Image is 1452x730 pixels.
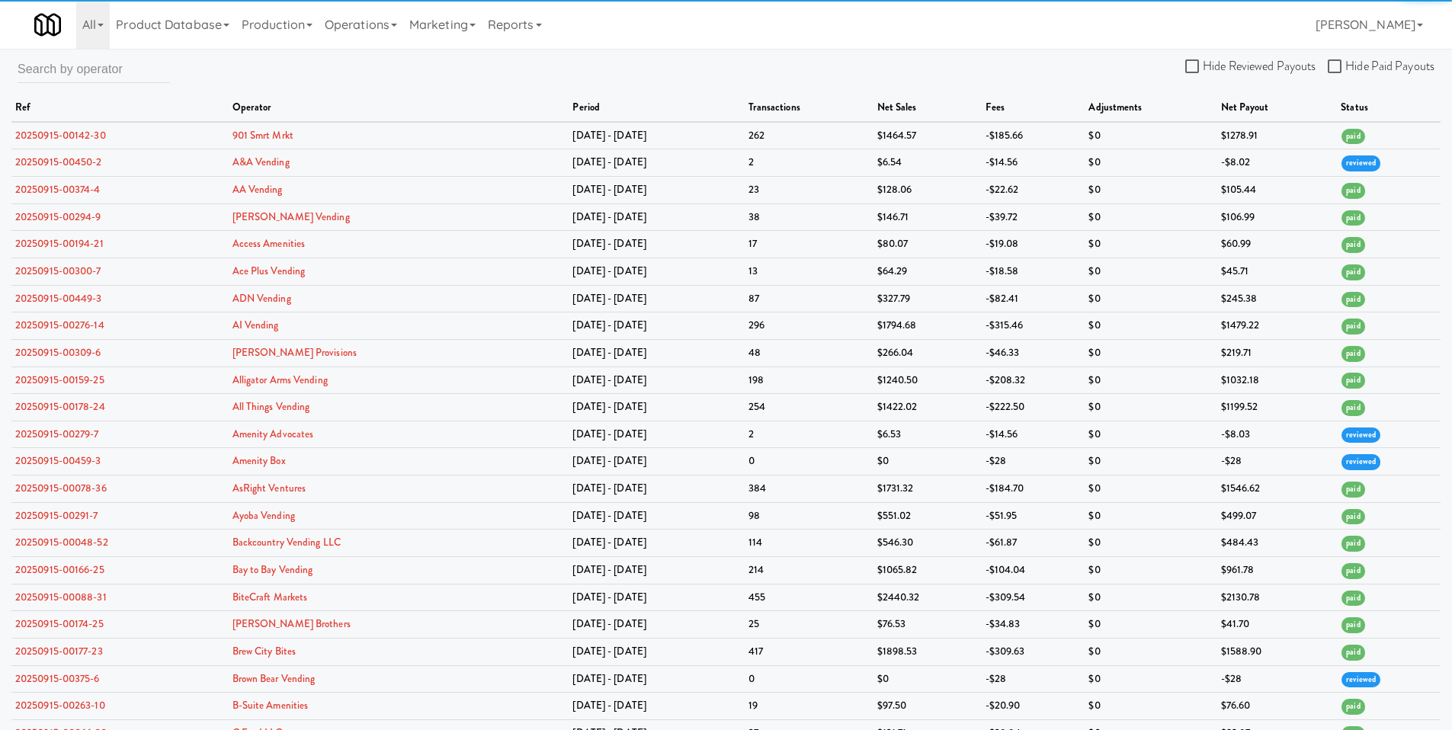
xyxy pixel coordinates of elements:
td: [DATE] - [DATE] [569,502,744,530]
td: -$82.41 [982,285,1085,312]
td: $0 [1085,448,1216,475]
td: -$22.62 [982,176,1085,203]
td: -$28 [982,665,1085,693]
td: $0 [1085,475,1216,503]
td: [DATE] - [DATE] [569,448,744,475]
td: [DATE] - [DATE] [569,231,744,258]
td: -$51.95 [982,502,1085,530]
a: A&A Vending [232,155,290,169]
td: -$222.50 [982,394,1085,421]
td: $1032.18 [1217,367,1338,394]
td: [DATE] - [DATE] [569,475,744,503]
td: -$46.33 [982,339,1085,367]
td: $0 [873,665,982,693]
td: $0 [1085,584,1216,611]
td: $1794.68 [873,312,982,340]
td: $1422.02 [873,394,982,421]
td: -$18.58 [982,258,1085,285]
td: -$104.04 [982,557,1085,584]
td: $0 [873,448,982,475]
td: 198 [745,367,873,394]
a: 20250915-00159-25 [15,373,104,387]
span: paid [1341,319,1364,335]
a: 20250915-00142-30 [15,128,106,142]
a: Amenity Box [232,453,286,468]
span: reviewed [1341,454,1380,470]
a: 20250915-00309-6 [15,345,101,360]
td: $1278.91 [1217,122,1338,149]
th: adjustments [1085,94,1216,122]
td: -$19.08 [982,231,1085,258]
td: 98 [745,502,873,530]
span: reviewed [1341,672,1380,688]
td: $128.06 [873,176,982,203]
td: $0 [1085,502,1216,530]
input: Hide Paid Payouts [1328,61,1345,73]
td: $0 [1085,149,1216,177]
a: Bay to Bay Vending [232,562,313,577]
span: paid [1341,591,1364,607]
td: $1199.52 [1217,394,1338,421]
td: $0 [1085,421,1216,448]
td: 17 [745,231,873,258]
td: $551.02 [873,502,982,530]
td: 2 [745,421,873,448]
a: 20250915-00449-3 [15,291,102,306]
a: [PERSON_NAME] Provisions [232,345,357,360]
td: 38 [745,203,873,231]
td: $6.53 [873,421,982,448]
span: paid [1341,482,1364,498]
a: Alligator Arms Vending [232,373,328,387]
a: 20250915-00166-25 [15,562,104,577]
span: paid [1341,292,1364,308]
td: 48 [745,339,873,367]
td: $1546.62 [1217,475,1338,503]
a: Access Amenities [232,236,306,251]
td: -$28 [982,448,1085,475]
a: 20250915-00374-4 [15,182,101,197]
span: reviewed [1341,427,1380,443]
a: 20250915-00078-36 [15,481,107,495]
span: paid [1341,536,1364,552]
td: $0 [1085,394,1216,421]
a: 20250915-00263-10 [15,698,105,712]
td: 254 [745,394,873,421]
a: AI Vending [232,318,279,332]
td: [DATE] - [DATE] [569,394,744,421]
td: [DATE] - [DATE] [569,530,744,557]
td: $0 [1085,557,1216,584]
td: $64.29 [873,258,982,285]
td: -$185.66 [982,122,1085,149]
a: 20250915-00450-2 [15,155,102,169]
span: reviewed [1341,155,1380,171]
td: 23 [745,176,873,203]
th: net sales [873,94,982,122]
a: 20250915-00459-3 [15,453,101,468]
td: [DATE] - [DATE] [569,176,744,203]
a: 20250915-00178-24 [15,399,105,414]
th: ref [11,94,229,122]
a: 20250915-00375-6 [15,671,100,686]
a: All Things Vending [232,399,310,414]
td: -$8.03 [1217,421,1338,448]
td: $219.71 [1217,339,1338,367]
a: Amenity Advocates [232,427,314,441]
td: $6.54 [873,149,982,177]
span: paid [1341,237,1364,253]
a: 20250915-00291-7 [15,508,98,523]
td: -$309.54 [982,584,1085,611]
td: -$184.70 [982,475,1085,503]
td: $0 [1085,176,1216,203]
input: Hide Reviewed Payouts [1185,61,1203,73]
td: [DATE] - [DATE] [569,557,744,584]
td: [DATE] - [DATE] [569,312,744,340]
td: $0 [1085,312,1216,340]
label: Hide Paid Payouts [1328,55,1434,78]
td: -$39.72 [982,203,1085,231]
a: 20250915-00276-14 [15,318,104,332]
td: $0 [1085,367,1216,394]
span: paid [1341,699,1364,715]
td: $546.30 [873,530,982,557]
td: $45.71 [1217,258,1338,285]
td: 384 [745,475,873,503]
